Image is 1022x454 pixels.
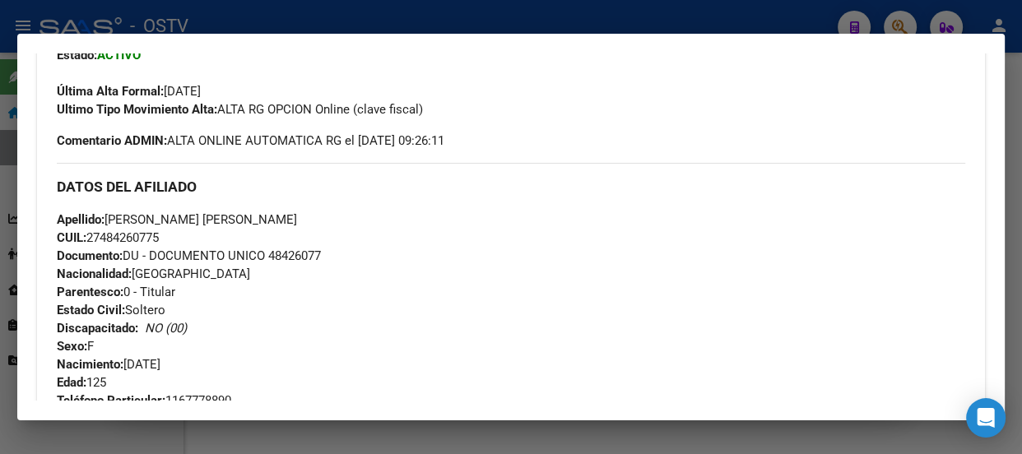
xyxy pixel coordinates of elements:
span: 0 - Titular [57,285,175,299]
h3: DATOS DEL AFILIADO [57,178,965,196]
strong: Nacionalidad: [57,266,132,281]
strong: ACTIVO [97,48,141,63]
span: 27484260775 [57,230,159,245]
strong: Parentesco: [57,285,123,299]
strong: Estado: [57,48,97,63]
strong: Apellido: [57,212,105,227]
strong: Comentario ADMIN: [57,133,167,148]
strong: Sexo: [57,339,87,354]
strong: Última Alta Formal: [57,84,164,99]
span: ALTA ONLINE AUTOMATICA RG el [DATE] 09:26:11 [57,132,444,150]
div: Open Intercom Messenger [966,398,1006,438]
strong: Estado Civil: [57,303,125,317]
strong: CUIL: [57,230,86,245]
strong: Teléfono Particular: [57,393,165,408]
span: 125 [57,375,106,390]
span: [GEOGRAPHIC_DATA] [57,266,250,281]
span: Soltero [57,303,165,317]
span: [PERSON_NAME] [PERSON_NAME] [57,212,297,227]
span: [DATE] [57,357,160,372]
span: F [57,339,94,354]
strong: Edad: [57,375,86,390]
i: NO (00) [145,321,187,336]
span: [DATE] [57,84,201,99]
strong: Documento: [57,248,123,263]
span: ALTA RG OPCION Online (clave fiscal) [57,102,423,117]
strong: Nacimiento: [57,357,123,372]
span: DU - DOCUMENTO UNICO 48426077 [57,248,321,263]
span: 1167778890 [57,393,231,408]
strong: Discapacitado: [57,321,138,336]
strong: Ultimo Tipo Movimiento Alta: [57,102,217,117]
